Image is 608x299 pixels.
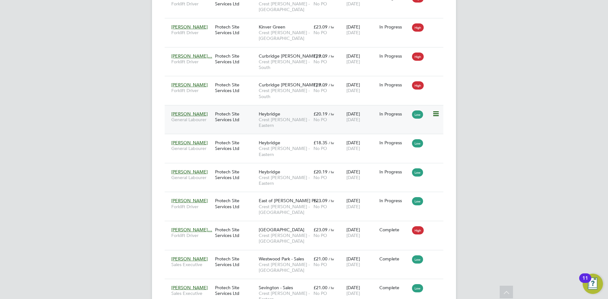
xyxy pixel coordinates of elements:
[213,195,257,212] div: Protech Site Services Ltd
[259,227,304,233] span: [GEOGRAPHIC_DATA]
[313,1,327,7] span: No PO
[582,278,588,286] div: 11
[313,30,327,35] span: No PO
[170,165,443,171] a: [PERSON_NAME]General LabourerProtech Site Services LtdHeybridgeCrest [PERSON_NAME] - Eastern£20.1...
[379,256,409,262] div: Complete
[329,112,334,116] span: / hr
[412,23,424,32] span: High
[346,233,360,238] span: [DATE]
[345,166,378,184] div: [DATE]
[171,117,212,122] span: General Labourer
[313,290,327,296] span: No PO
[345,224,378,241] div: [DATE]
[412,255,423,264] span: Low
[171,204,212,209] span: Forklift Driver
[345,79,378,97] div: [DATE]
[259,175,310,186] span: Crest [PERSON_NAME] - Eastern
[412,226,424,234] span: High
[313,256,327,262] span: £21.00
[379,169,409,175] div: In Progress
[313,285,327,290] span: £21.00
[346,30,360,35] span: [DATE]
[313,111,327,117] span: £20.19
[329,54,334,59] span: / hr
[171,227,212,233] span: [PERSON_NAME]…
[213,50,257,68] div: Protech Site Services Ltd
[259,262,310,273] span: Crest [PERSON_NAME] - [GEOGRAPHIC_DATA]
[313,24,327,30] span: £23.09
[259,169,280,175] span: Heybridge
[259,117,310,128] span: Crest [PERSON_NAME] - Eastern
[313,82,327,88] span: £23.09
[412,168,423,177] span: Low
[345,21,378,39] div: [DATE]
[259,53,326,59] span: Curbridge [PERSON_NAME] P…
[345,108,378,126] div: [DATE]
[259,1,310,12] span: Crest [PERSON_NAME] - [GEOGRAPHIC_DATA]
[412,81,424,90] span: High
[379,198,409,203] div: In Progress
[346,146,360,151] span: [DATE]
[313,198,327,203] span: £23.09
[213,253,257,271] div: Protech Site Services Ltd
[259,256,304,262] span: Westwood Park - Sales
[346,88,360,93] span: [DATE]
[313,146,327,151] span: No PO
[171,88,212,93] span: Forklift Driver
[259,204,310,215] span: Crest [PERSON_NAME] - [GEOGRAPHIC_DATA]
[170,252,443,258] a: [PERSON_NAME]Sales ExecutiveProtech Site Services LtdWestwood Park - SalesCrest [PERSON_NAME] - [...
[170,108,443,113] a: [PERSON_NAME]General LabourerProtech Site Services LtdHeybridgeCrest [PERSON_NAME] - Eastern£20.1...
[213,166,257,184] div: Protech Site Services Ltd
[259,146,310,157] span: Crest [PERSON_NAME] - Eastern
[259,59,310,70] span: Crest [PERSON_NAME] - South
[259,233,310,244] span: Crest [PERSON_NAME] - [GEOGRAPHIC_DATA]
[412,53,424,61] span: High
[329,198,334,203] span: / hr
[379,111,409,117] div: In Progress
[171,53,212,59] span: [PERSON_NAME]…
[170,194,443,200] a: [PERSON_NAME]Forklift DriverProtech Site Services LtdEast of [PERSON_NAME] Ph…Crest [PERSON_NAME]...
[259,111,280,117] span: Heybridge
[171,24,208,30] span: [PERSON_NAME]
[171,30,212,35] span: Forklift Driver
[329,25,334,29] span: / hr
[345,137,378,154] div: [DATE]
[171,285,208,290] span: [PERSON_NAME]
[329,285,334,290] span: / hr
[313,175,327,180] span: No PO
[346,59,360,65] span: [DATE]
[313,140,327,146] span: £18.35
[329,227,334,232] span: / hr
[329,170,334,174] span: / hr
[213,21,257,39] div: Protech Site Services Ltd
[313,59,327,65] span: No PO
[329,140,334,145] span: / hr
[313,262,327,267] span: No PO
[329,257,334,261] span: / hr
[329,83,334,87] span: / hr
[412,284,423,292] span: Low
[345,253,378,271] div: [DATE]
[171,290,212,296] span: Sales Executive
[346,1,360,7] span: [DATE]
[412,110,423,119] span: Low
[412,139,423,147] span: Low
[259,140,280,146] span: Heybridge
[171,146,212,151] span: General Labourer
[213,108,257,126] div: Protech Site Services Ltd
[345,195,378,212] div: [DATE]
[171,59,212,65] span: Forklift Driver
[346,290,360,296] span: [DATE]
[170,21,443,26] a: [PERSON_NAME]Forklift DriverProtech Site Services LtdKinver GreenCrest [PERSON_NAME] - [GEOGRAPHI...
[259,82,326,88] span: Curbridge [PERSON_NAME] P…
[171,82,208,88] span: [PERSON_NAME]
[170,78,443,84] a: [PERSON_NAME]Forklift DriverProtech Site Services LtdCurbridge [PERSON_NAME] P…Crest [PERSON_NAME...
[346,175,360,180] span: [DATE]
[379,227,409,233] div: Complete
[379,82,409,88] div: In Progress
[213,137,257,154] div: Protech Site Services Ltd
[259,285,293,290] span: Sevington - Sales
[379,53,409,59] div: In Progress
[259,24,285,30] span: Kinver Green
[213,79,257,97] div: Protech Site Services Ltd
